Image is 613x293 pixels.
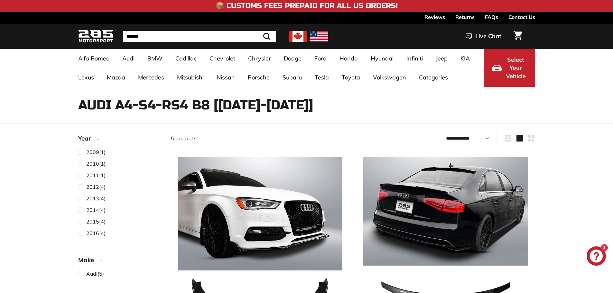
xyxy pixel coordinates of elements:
[123,31,276,42] input: Search
[86,218,106,225] span: (4)
[86,207,99,213] span: 2014
[116,49,141,68] a: Audi
[413,68,454,87] a: Categories
[86,270,98,277] span: Audi
[78,253,161,270] button: Make
[100,68,132,87] a: Mazda
[335,68,367,87] a: Toyota
[171,134,353,142] div: 5 products
[141,49,169,68] a: BMW
[86,172,99,179] span: 2011
[485,12,498,23] a: FAQs
[86,171,106,179] span: (1)
[242,49,277,68] a: Chrysler
[86,270,104,278] span: (5)
[72,49,116,68] a: Alfa Romeo
[505,56,527,80] span: Select Your Vehicle
[585,246,608,267] inbox-online-store-chat: Shopify online store chat
[86,218,99,225] span: 2015
[86,149,99,155] span: 2009
[308,49,333,68] a: Ford
[203,49,242,68] a: Chevrolet
[86,195,106,202] span: (4)
[72,68,100,87] a: Lexus
[171,68,210,87] a: Mitsubishi
[78,98,535,112] h1: Audi A4-S4-RS4 B8 [[DATE]-[DATE]]
[86,206,106,214] span: (4)
[86,184,99,190] span: 2012
[484,49,535,87] button: Select Your Vehicle
[216,2,398,10] h4: 📦 Customs Fees Prepaid for All US Orders!
[475,32,501,41] span: Live Chat
[364,49,400,68] a: Hyundai
[78,29,114,44] img: Logo_285_Motorsport_areodynamics_components
[78,255,99,265] span: Make
[333,49,364,68] a: Honda
[308,68,335,87] a: Tesla
[78,134,96,143] span: Year
[241,68,276,87] a: Porsche
[86,183,106,191] span: (4)
[276,68,308,87] a: Subaru
[429,49,454,68] a: Jeep
[132,68,171,87] a: Mercedes
[210,68,241,87] a: Nissan
[508,12,535,23] a: Contact Us
[277,49,308,68] a: Dodge
[169,49,203,68] a: Cadillac
[367,68,413,87] a: Volkswagen
[510,25,526,47] a: Cart
[457,28,510,44] button: Live Chat
[454,49,476,68] a: KIA
[86,195,99,202] span: 2013
[86,160,99,167] span: 2010
[86,229,106,237] span: (4)
[86,230,99,236] span: 2016
[86,160,106,168] span: (1)
[86,148,106,156] span: (1)
[400,49,429,68] a: Infiniti
[78,132,161,148] button: Year
[424,12,445,23] a: Reviews
[455,12,475,23] a: Returns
